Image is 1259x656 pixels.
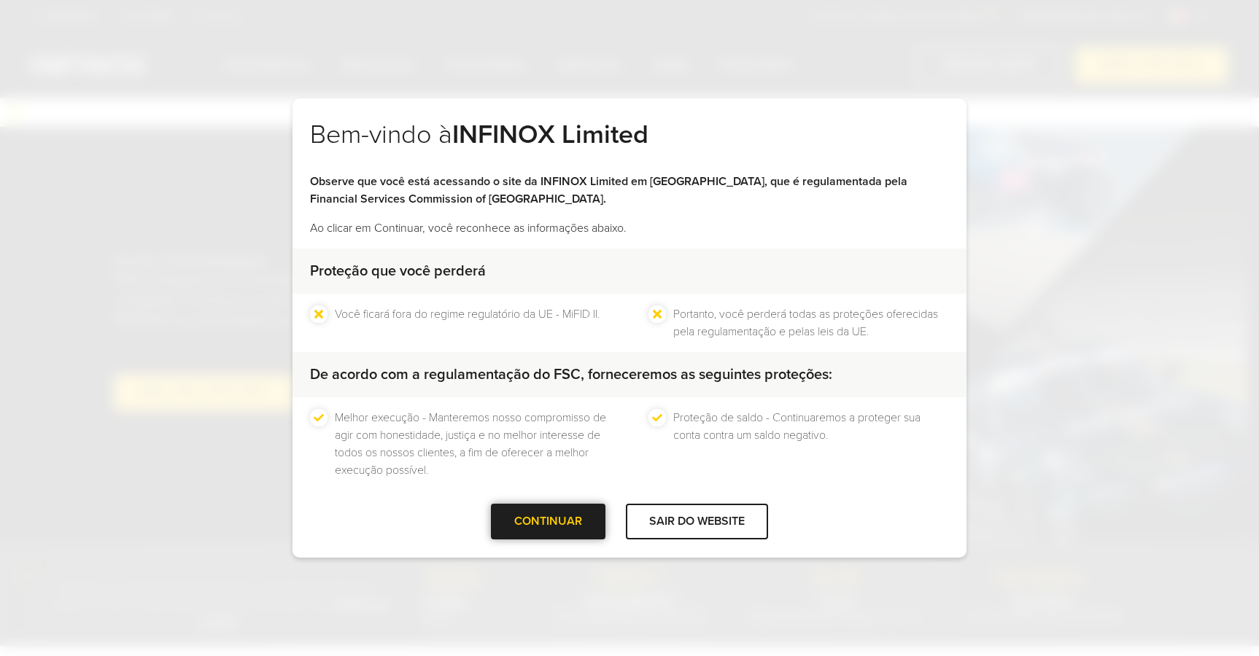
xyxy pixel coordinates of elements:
[626,504,768,539] div: SAIR DO WEBSITE
[673,409,949,479] li: Proteção de saldo - Continuaremos a proteger sua conta contra um saldo negativo.
[673,305,949,340] li: Portanto, você perderá todas as proteções oferecidas pela regulamentação e pelas leis da UE.
[310,262,486,280] strong: Proteção que você perderá
[310,174,907,206] strong: Observe que você está acessando o site da INFINOX Limited em [GEOGRAPHIC_DATA], que é regulamenta...
[491,504,605,539] div: CONTINUAR
[452,119,648,150] strong: INFINOX Limited
[335,305,600,340] li: Você ficará fora do regime regulatório da UE - MiFID II.
[310,366,832,383] strong: De acordo com a regulamentação do FSC, forneceremos as seguintes proteções:
[335,409,611,479] li: Melhor execução - Manteremos nosso compromisso de agir com honestidade, justiça e no melhor inter...
[310,119,949,173] h2: Bem-vindo à
[310,219,949,237] p: Ao clicar em Continuar, você reconhece as informações abaixo.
